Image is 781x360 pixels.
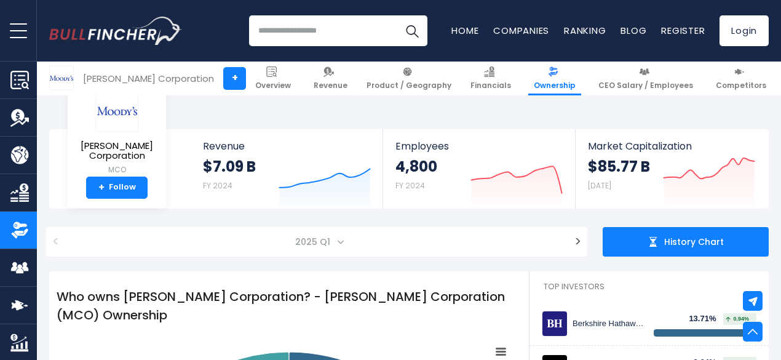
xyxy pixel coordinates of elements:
[290,233,338,250] span: 2025 Q1
[250,62,296,95] a: Overview
[83,71,214,86] div: [PERSON_NAME] Corporation
[620,24,646,37] a: Blog
[534,81,576,90] span: Ownership
[361,62,457,95] a: Product / Geography
[98,182,105,193] strong: +
[470,81,511,90] span: Financials
[49,17,181,45] a: Go to homepage
[223,67,246,90] a: +
[77,164,156,175] small: MCO
[573,319,644,329] div: Berkshire Hathaway Inc
[661,24,705,37] a: Register
[576,129,767,209] a: Market Capitalization $85.77 B [DATE]
[203,140,371,152] span: Revenue
[588,180,611,191] small: [DATE]
[383,129,574,209] a: Employees 4,800 FY 2024
[77,90,157,177] a: [PERSON_NAME] Corporation MCO
[397,15,427,46] button: Search
[367,81,451,90] span: Product / Geography
[191,129,383,209] a: Revenue $7.09 B FY 2024
[395,157,437,176] strong: 4,800
[720,15,769,46] a: Login
[203,157,256,176] strong: $7.09 B
[77,141,156,161] span: [PERSON_NAME] Corporation
[395,180,425,191] small: FY 2024
[529,271,769,302] h2: Top Investors
[664,236,724,247] span: History Chart
[564,24,606,37] a: Ranking
[50,66,73,90] img: MCO logo
[308,62,353,95] a: Revenue
[710,62,772,95] a: Competitors
[255,81,291,90] span: Overview
[395,140,562,152] span: Employees
[86,177,148,199] a: +Follow
[689,314,723,324] div: 13.71%
[598,81,693,90] span: CEO Salary / Employees
[588,157,650,176] strong: $85.77 B
[10,221,29,239] img: Ownership
[49,280,529,332] h1: Who owns [PERSON_NAME] Corporation? - [PERSON_NAME] Corporation (MCO) Ownership
[588,140,755,152] span: Market Capitalization
[568,227,587,257] button: >
[493,24,549,37] a: Companies
[203,180,232,191] small: FY 2024
[716,81,766,90] span: Competitors
[593,62,699,95] a: CEO Salary / Employees
[451,24,478,37] a: Home
[465,62,517,95] a: Financials
[648,237,658,247] img: history chart
[46,227,66,257] button: <
[528,62,581,95] a: Ownership
[49,17,182,45] img: Bullfincher logo
[72,227,562,257] span: 2025 Q1
[95,90,138,132] img: MCO logo
[314,81,347,90] span: Revenue
[726,316,749,322] span: 0.94%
